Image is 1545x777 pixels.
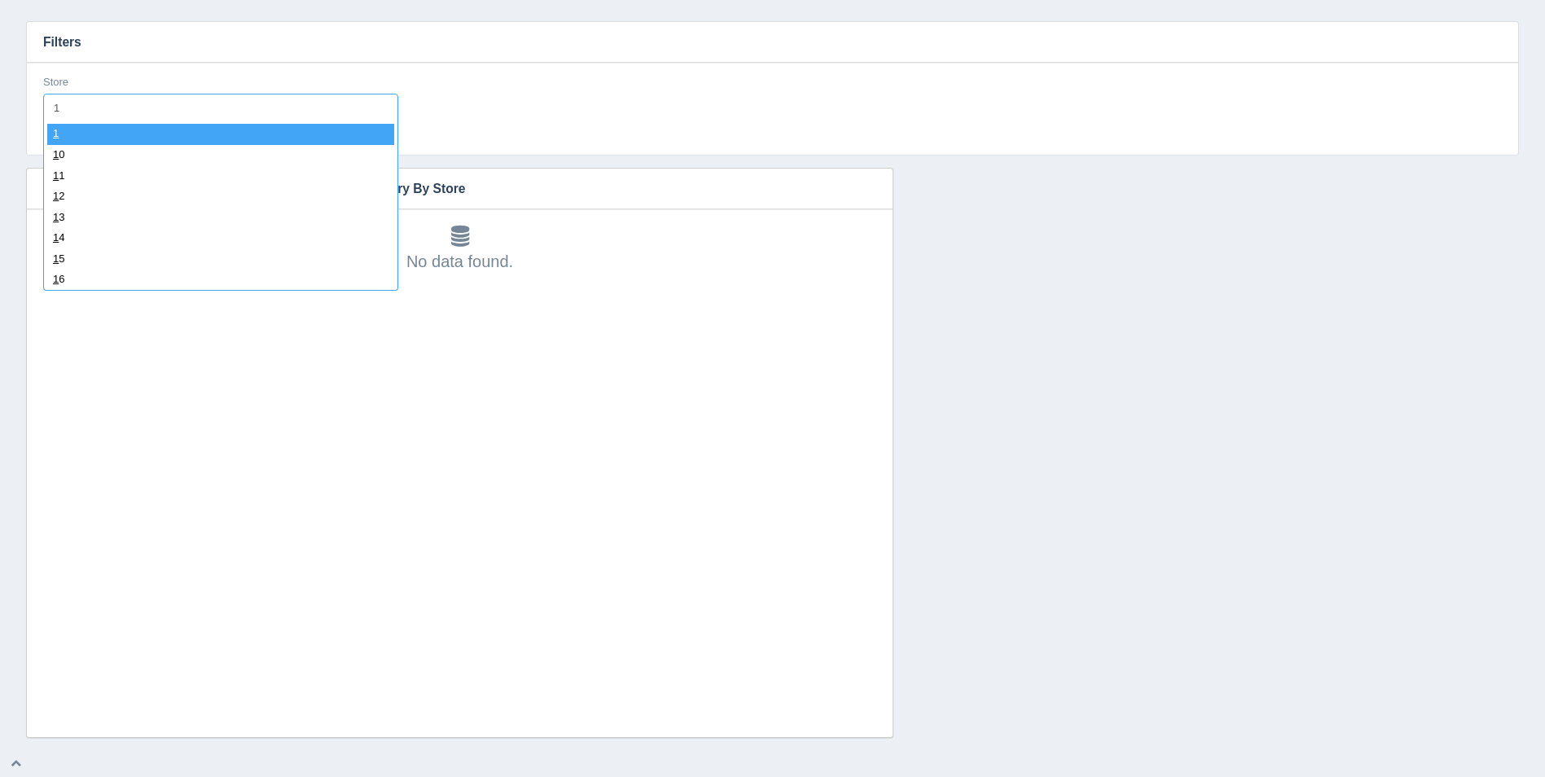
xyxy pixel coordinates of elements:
[53,211,59,223] span: 1
[47,166,394,187] div: 1
[53,190,59,202] span: 1
[53,252,59,265] span: 1
[47,270,394,291] div: 6
[53,231,59,244] span: 1
[47,145,394,166] div: 0
[47,208,394,229] div: 3
[47,228,394,249] div: 4
[53,148,59,160] span: 1
[47,187,394,208] div: 2
[47,249,394,270] div: 5
[53,169,59,182] span: 1
[53,127,59,139] span: 1
[53,273,59,285] span: 1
